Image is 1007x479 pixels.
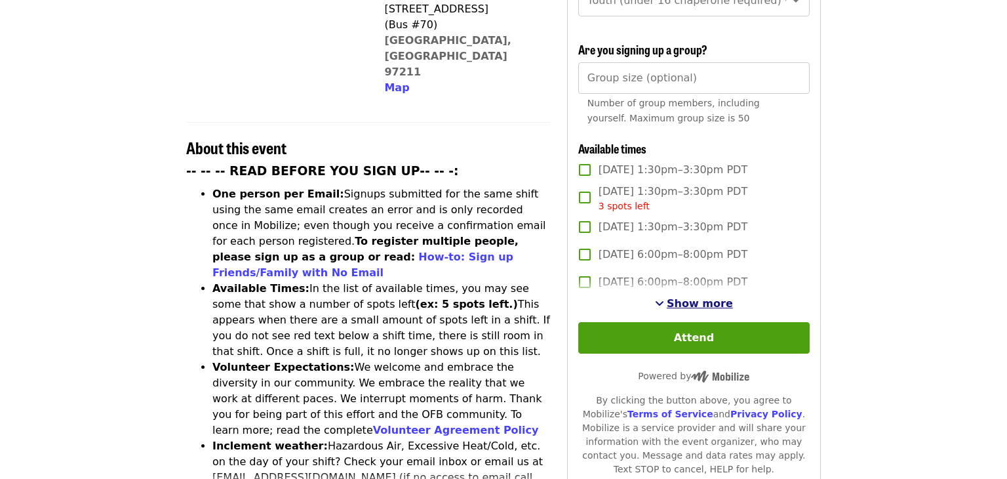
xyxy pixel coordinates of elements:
strong: To register multiple people, please sign up as a group or read: [212,235,519,263]
span: [DATE] 6:00pm–8:00pm PDT [599,247,747,262]
div: [STREET_ADDRESS] [384,1,540,17]
span: [DATE] 1:30pm–3:30pm PDT [599,162,747,178]
strong: Volunteer Expectations: [212,361,355,373]
img: Powered by Mobilize [691,371,749,383]
strong: Available Times: [212,282,309,295]
div: (Bus #70) [384,17,540,33]
a: Terms of Service [627,409,713,419]
input: [object Object] [578,62,810,94]
a: Volunteer Agreement Policy [373,424,539,436]
span: Map [384,81,409,94]
span: [DATE] 1:30pm–3:30pm PDT [599,184,747,213]
a: Privacy Policy [730,409,802,419]
strong: One person per Email: [212,188,344,200]
button: Map [384,80,409,96]
li: We welcome and embrace the diversity in our community. We embrace the reality that we work at dif... [212,360,551,438]
a: How-to: Sign up Friends/Family with No Email [212,251,513,279]
div: By clicking the button above, you agree to Mobilize's and . Mobilize is a service provider and wi... [578,394,810,476]
strong: -- -- -- READ BEFORE YOU SIGN UP-- -- -: [186,164,459,178]
span: Show more [667,297,733,310]
span: [DATE] 1:30pm–3:30pm PDT [599,219,747,235]
button: See more timeslots [655,296,733,312]
span: Available times [578,140,646,157]
li: In the list of available times, you may see some that show a number of spots left This appears wh... [212,281,551,360]
span: Are you signing up a group? [578,41,707,58]
a: [GEOGRAPHIC_DATA], [GEOGRAPHIC_DATA] 97211 [384,34,511,78]
button: Attend [578,322,810,354]
span: [DATE] 6:00pm–8:00pm PDT [599,274,747,290]
strong: Inclement weather: [212,440,328,452]
li: Signups submitted for the same shift using the same email creates an error and is only recorded o... [212,186,551,281]
span: 3 spots left [599,201,650,211]
strong: (ex: 5 spots left.) [415,298,517,310]
span: About this event [186,136,286,159]
span: Powered by [638,371,749,381]
span: Number of group members, including yourself. Maximum group size is 50 [587,98,760,123]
